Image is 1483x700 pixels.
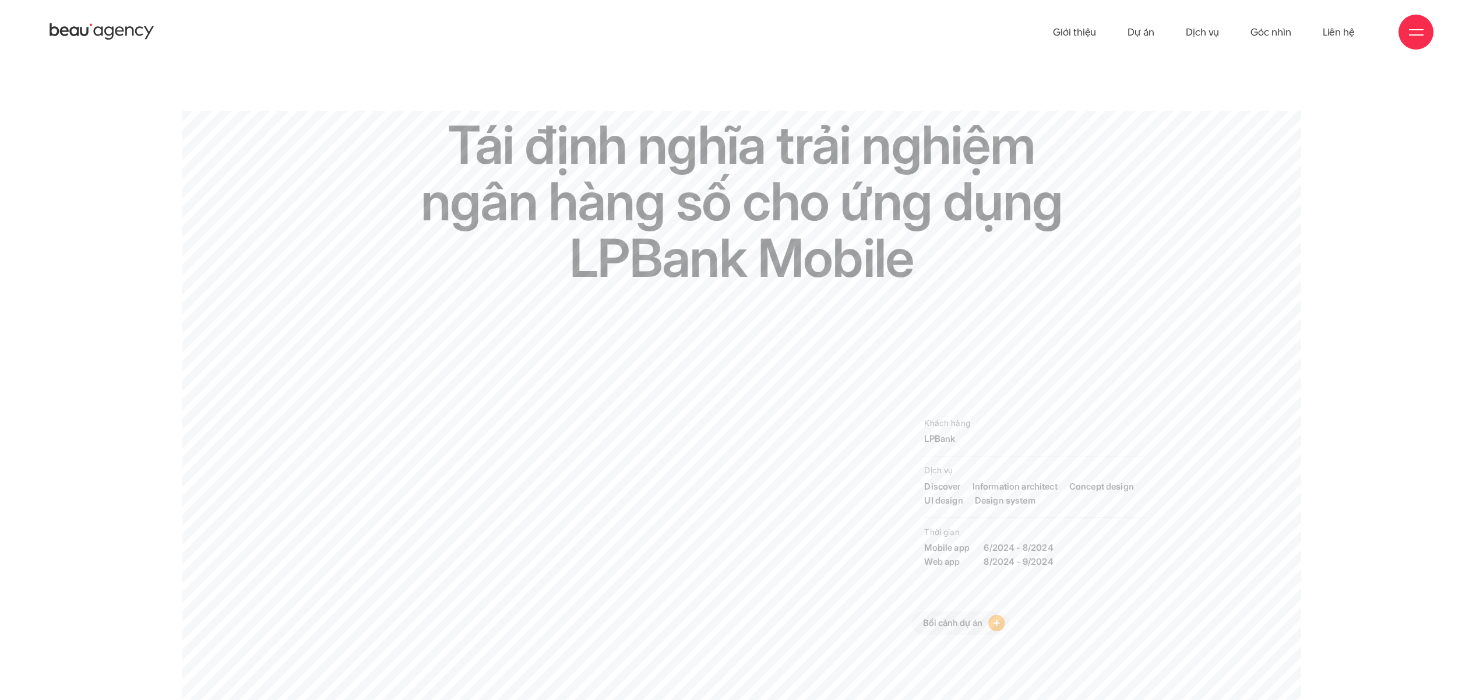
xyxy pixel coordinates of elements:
a: Discover [924,480,960,494]
h1: Tái định nghĩa trải nghiệm ngân hàng số cho ứng dụng LPBank Mobile [420,117,1064,287]
strong: 6/2024 - 8/2024 [924,541,1146,555]
a: Information architect [973,480,1058,494]
span: Khách hàng [924,417,1146,430]
span: Web app [924,555,972,569]
a: UI design [924,494,963,508]
span: Dịch vụ [924,464,1146,477]
span: Thời gian [924,526,1146,539]
a: Concept design [1069,480,1134,494]
strong: 8/2024 - 9/2024 [924,555,1146,569]
p: LPBank [924,432,1146,446]
a: Bối cảnh dự án [911,611,1009,635]
span: Mobile app [924,541,972,555]
a: Design system [975,494,1035,508]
